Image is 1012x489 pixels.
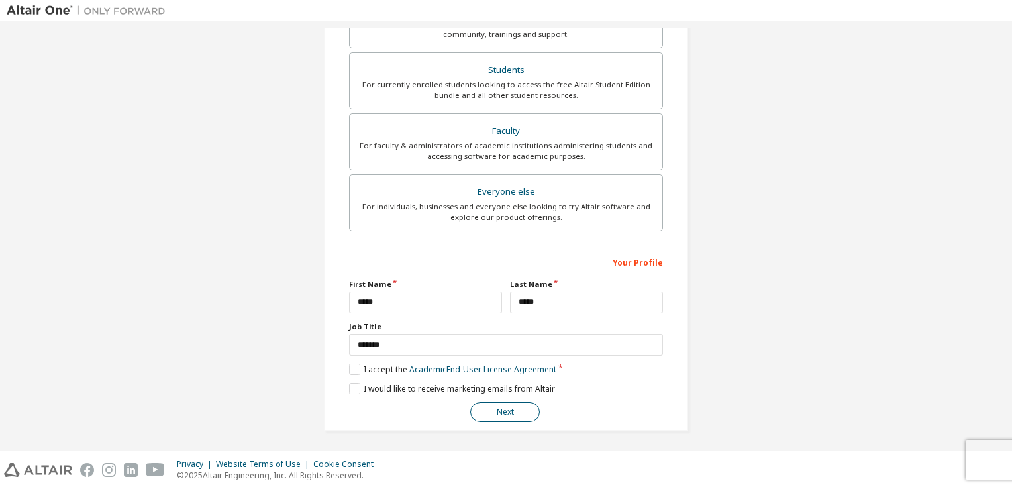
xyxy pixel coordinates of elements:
[358,201,654,223] div: For individuals, businesses and everyone else looking to try Altair software and explore our prod...
[510,279,663,290] label: Last Name
[358,80,654,101] div: For currently enrolled students looking to access the free Altair Student Edition bundle and all ...
[349,321,663,332] label: Job Title
[216,459,313,470] div: Website Terms of Use
[102,463,116,477] img: instagram.svg
[4,463,72,477] img: altair_logo.svg
[313,459,381,470] div: Cookie Consent
[358,19,654,40] div: For existing customers looking to access software downloads, HPC resources, community, trainings ...
[358,122,654,140] div: Faculty
[80,463,94,477] img: facebook.svg
[146,463,165,477] img: youtube.svg
[124,463,138,477] img: linkedin.svg
[7,4,172,17] img: Altair One
[358,183,654,201] div: Everyone else
[177,470,381,481] p: © 2025 Altair Engineering, Inc. All Rights Reserved.
[349,279,502,290] label: First Name
[470,402,540,422] button: Next
[177,459,216,470] div: Privacy
[349,251,663,272] div: Your Profile
[358,61,654,80] div: Students
[349,383,555,394] label: I would like to receive marketing emails from Altair
[358,140,654,162] div: For faculty & administrators of academic institutions administering students and accessing softwa...
[409,364,556,375] a: Academic End-User License Agreement
[349,364,556,375] label: I accept the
